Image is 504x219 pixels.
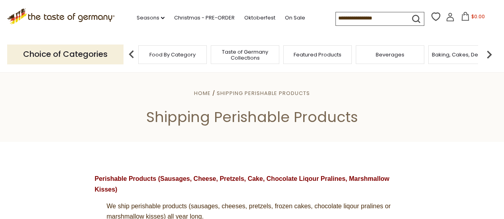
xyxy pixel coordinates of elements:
a: Home [194,89,211,97]
a: On Sale [285,14,305,22]
a: Featured Products [294,52,341,58]
p: Choice of Categories [7,45,124,64]
a: Seasons [137,14,165,22]
a: Oktoberfest [244,14,275,22]
a: Baking, Cakes, Desserts [432,52,494,58]
button: $0.00 [456,12,490,24]
a: Beverages [376,52,404,58]
a: Taste of Germany Collections [213,49,277,61]
strong: Perishable Products (Sausages, Cheese, Pretzels, Cake, Chocolate Liqour Pralines, Marshmallow Kis... [95,175,390,193]
img: next arrow [481,47,497,62]
a: Shipping Perishable Products [217,89,310,97]
h1: Shipping Perishable Products [25,108,479,126]
img: previous arrow [124,47,139,62]
a: Christmas - PRE-ORDER [174,14,235,22]
span: $0.00 [471,13,485,20]
a: Food By Category [149,52,196,58]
